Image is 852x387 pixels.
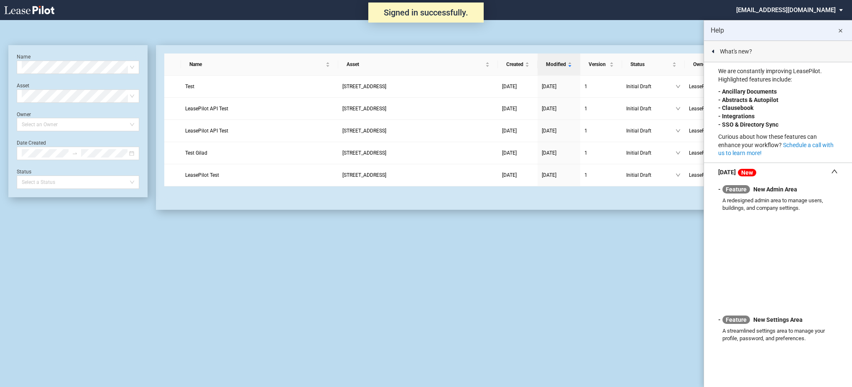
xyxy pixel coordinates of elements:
span: to [72,150,78,156]
span: 1 [584,172,587,178]
span: Test [185,84,194,89]
span: Modified [546,60,566,69]
span: LeasePilot Team [689,82,734,91]
span: 1 [584,128,587,134]
span: Test Gilad [185,150,207,156]
span: LeasePilot Team [689,104,734,113]
span: Initial Draft [626,127,676,135]
span: Initial Draft [626,171,676,179]
span: LeasePilot Team [689,149,734,157]
span: LeasePilot Team [689,127,734,135]
span: Owner [693,60,729,69]
a: [DATE] [502,82,533,91]
span: LeasePilot Test [185,172,219,178]
span: Status [630,60,671,69]
a: [DATE] [542,82,576,91]
span: down [676,84,681,89]
span: Asset [347,60,484,69]
span: [DATE] [542,172,556,178]
span: 109 State Street [342,150,386,156]
span: [DATE] [542,150,556,156]
a: [DATE] [502,171,533,179]
label: Date Created [17,140,46,146]
span: [DATE] [502,172,517,178]
a: 1 [584,82,618,91]
span: Version [589,60,608,69]
a: [DATE] [542,104,576,113]
span: 109 State Street [342,106,386,112]
a: [DATE] [502,104,533,113]
label: Owner [17,112,31,117]
span: [DATE] [502,84,517,89]
span: Created [506,60,523,69]
span: down [676,106,681,111]
a: LeasePilot Test [185,171,334,179]
span: down [676,128,681,133]
span: [DATE] [502,128,517,134]
div: Signed in successfully. [368,3,484,23]
a: LeasePilot API Test [185,127,334,135]
th: Owner [685,53,743,76]
span: Initial Draft [626,104,676,113]
th: Name [181,53,338,76]
a: [DATE] [542,171,576,179]
span: LeasePilot Team [689,171,734,179]
a: [STREET_ADDRESS] [342,104,494,113]
span: [DATE] [542,106,556,112]
span: Initial Draft [626,149,676,157]
span: 109 State Street [342,84,386,89]
a: Test Gilad [185,149,334,157]
th: Version [580,53,622,76]
th: Asset [338,53,498,76]
a: [DATE] [502,149,533,157]
label: Asset [17,83,29,89]
a: 1 [584,104,618,113]
th: Modified [538,53,580,76]
a: [STREET_ADDRESS] [342,82,494,91]
a: Test [185,82,334,91]
label: Status [17,169,31,175]
span: [DATE] [502,106,517,112]
a: 1 [584,171,618,179]
th: Created [498,53,538,76]
a: 1 [584,127,618,135]
span: [DATE] [502,150,517,156]
span: 1 [584,106,587,112]
span: [DATE] [542,128,556,134]
a: LeasePilot API Test [185,104,334,113]
th: Status [622,53,685,76]
span: Initial Draft [626,82,676,91]
span: Name [189,60,324,69]
a: [DATE] [502,127,533,135]
a: [STREET_ADDRESS] [342,127,494,135]
a: 1 [584,149,618,157]
span: [DATE] [542,84,556,89]
a: [DATE] [542,127,576,135]
a: [DATE] [542,149,576,157]
label: Name [17,54,31,60]
span: 109 State Street [342,128,386,134]
span: 109 State Street [342,172,386,178]
span: 1 [584,150,587,156]
span: LeasePilot API Test [185,128,228,134]
a: [STREET_ADDRESS] [342,171,494,179]
span: down [676,173,681,178]
span: down [676,150,681,155]
span: 1 [584,84,587,89]
a: [STREET_ADDRESS] [342,149,494,157]
span: swap-right [72,150,78,156]
span: LeasePilot API Test [185,106,228,112]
